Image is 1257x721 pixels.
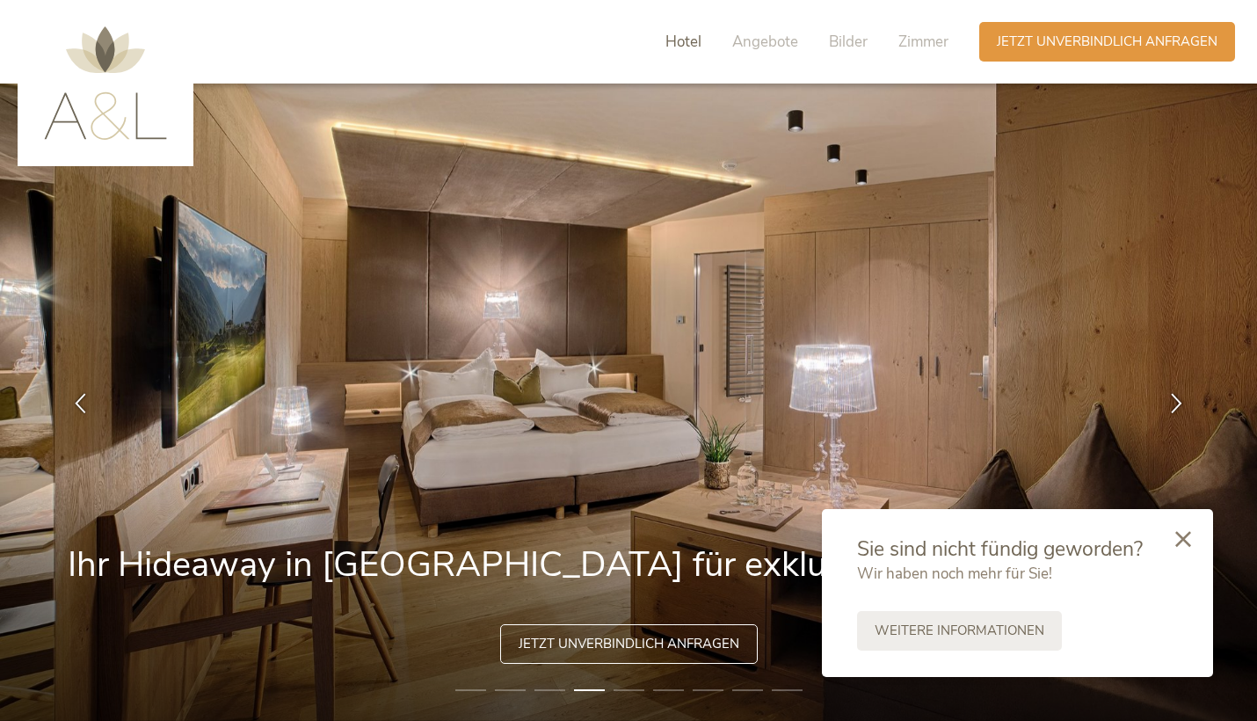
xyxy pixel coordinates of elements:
span: Bilder [829,32,868,52]
a: Weitere Informationen [857,611,1062,651]
span: Angebote [732,32,798,52]
span: Wir haben noch mehr für Sie! [857,564,1052,584]
span: Zimmer [898,32,948,52]
span: Jetzt unverbindlich anfragen [519,635,739,653]
span: Weitere Informationen [875,622,1044,640]
img: AMONTI & LUNARIS Wellnessresort [44,26,167,140]
span: Hotel [665,32,701,52]
span: Sie sind nicht fündig geworden? [857,535,1143,563]
span: Jetzt unverbindlich anfragen [997,33,1217,51]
